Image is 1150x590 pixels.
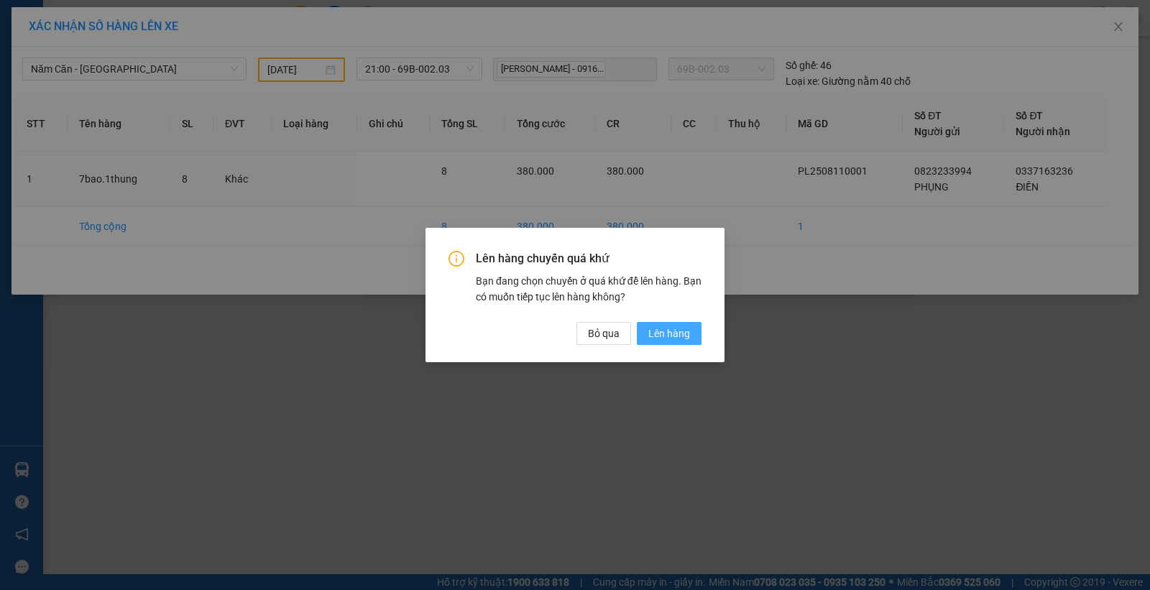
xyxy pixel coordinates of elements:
span: Lên hàng [648,326,690,341]
span: Lên hàng chuyến quá khứ [476,251,701,267]
span: info-circle [448,251,464,267]
span: Bỏ qua [588,326,620,341]
div: Bạn đang chọn chuyến ở quá khứ để lên hàng. Bạn có muốn tiếp tục lên hàng không? [476,273,701,305]
button: Bỏ qua [576,322,631,345]
button: Lên hàng [637,322,701,345]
